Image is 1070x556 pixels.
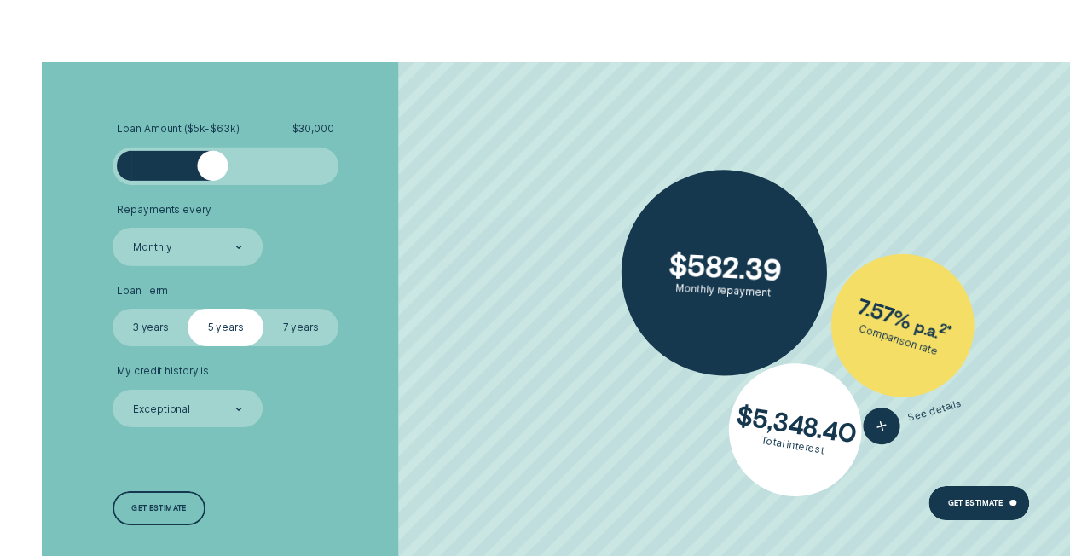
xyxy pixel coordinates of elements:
[133,403,190,416] div: Exceptional
[928,486,1028,520] a: Get Estimate
[113,309,188,346] label: 3 years
[906,397,963,425] span: See details
[292,123,334,136] span: $ 30,000
[117,204,211,217] span: Repayments every
[113,491,205,525] a: Get estimate
[133,241,171,254] div: Monthly
[117,123,239,136] span: Loan Amount ( $5k - $63k )
[117,285,168,298] span: Loan Term
[188,309,263,346] label: 5 years
[859,385,966,449] button: See details
[117,365,209,378] span: My credit history is
[263,309,338,346] label: 7 years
